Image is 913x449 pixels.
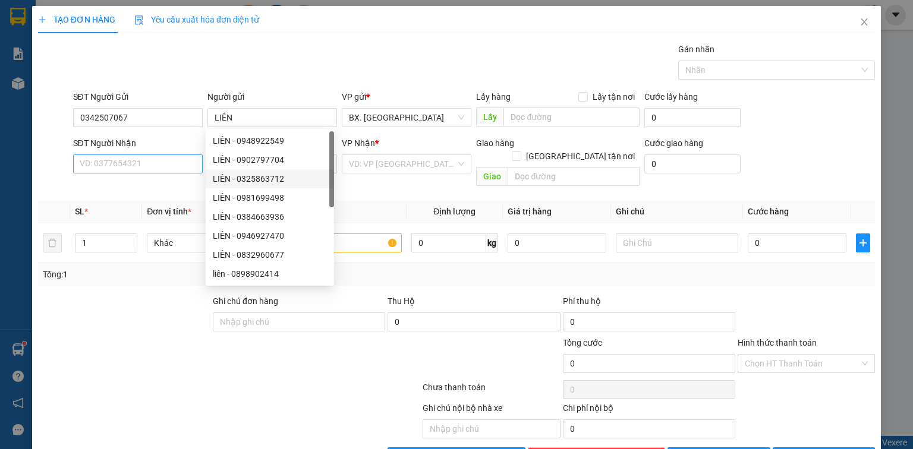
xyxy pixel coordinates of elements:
[38,15,115,24] span: TẠO ĐƠN HÀNG
[43,233,62,252] button: delete
[206,207,334,226] div: LIÊN - 0384663936
[73,90,203,103] div: SĐT Người Gửi
[678,45,714,54] label: Gán nhãn
[644,108,741,127] input: Cước lấy hàng
[206,226,334,245] div: LIÊN - 0946927470
[206,150,334,169] div: LIÊN - 0902797704
[563,295,735,312] div: Phí thu hộ
[644,154,741,173] input: Cước giao hàng
[563,401,735,419] div: Chi phí nội bộ
[213,312,385,331] input: Ghi chú đơn hàng
[134,15,260,24] span: Yêu cầu xuất hóa đơn điện tử
[508,167,640,186] input: Dọc đường
[421,381,561,401] div: Chưa thanh toán
[349,109,464,127] span: BX. Ninh Sơn
[206,169,334,188] div: LIÊN - 0325863712
[563,338,602,347] span: Tổng cước
[213,153,327,166] div: LIÊN - 0902797704
[206,131,334,150] div: LIÊN - 0948922549
[134,15,144,25] img: icon
[611,200,743,223] th: Ghi chú
[860,17,869,27] span: close
[213,210,327,223] div: LIÊN - 0384663936
[848,6,881,39] button: Close
[388,296,415,306] span: Thu Hộ
[476,167,508,186] span: Giao
[75,207,84,216] span: SL
[213,191,327,204] div: LIÊN - 0981699498
[15,77,65,132] b: An Anh Limousine
[644,92,698,102] label: Cước lấy hàng
[213,229,327,242] div: LIÊN - 0946927470
[213,248,327,261] div: LIÊN - 0832960677
[213,296,278,306] label: Ghi chú đơn hàng
[147,207,191,216] span: Đơn vị tính
[207,90,337,103] div: Người gửi
[588,90,640,103] span: Lấy tận nơi
[476,107,503,127] span: Lấy
[616,233,738,252] input: Ghi Chú
[433,207,476,216] span: Định lượng
[213,172,327,185] div: LIÊN - 0325863712
[476,138,514,148] span: Giao hàng
[213,134,327,147] div: LIÊN - 0948922549
[503,107,640,127] input: Dọc đường
[77,17,114,114] b: Biên nhận gởi hàng hóa
[644,138,703,148] label: Cước giao hàng
[857,238,870,248] span: plus
[206,245,334,264] div: LIÊN - 0832960677
[521,150,640,163] span: [GEOGRAPHIC_DATA] tận nơi
[476,92,511,102] span: Lấy hàng
[38,15,46,24] span: plus
[486,233,498,252] span: kg
[423,419,560,438] input: Nhập ghi chú
[342,90,471,103] div: VP gửi
[213,267,327,280] div: liên - 0898902414
[738,338,817,347] label: Hình thức thanh toán
[423,401,560,419] div: Ghi chú nội bộ nhà xe
[508,207,552,216] span: Giá trị hàng
[748,207,789,216] span: Cước hàng
[206,188,334,207] div: LIÊN - 0981699498
[856,233,870,252] button: plus
[154,234,262,252] span: Khác
[206,264,334,283] div: liên - 0898902414
[342,138,375,148] span: VP Nhận
[43,268,353,281] div: Tổng: 1
[73,137,203,150] div: SĐT Người Nhận
[279,233,402,252] input: VD: Bàn, Ghế
[508,233,606,252] input: 0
